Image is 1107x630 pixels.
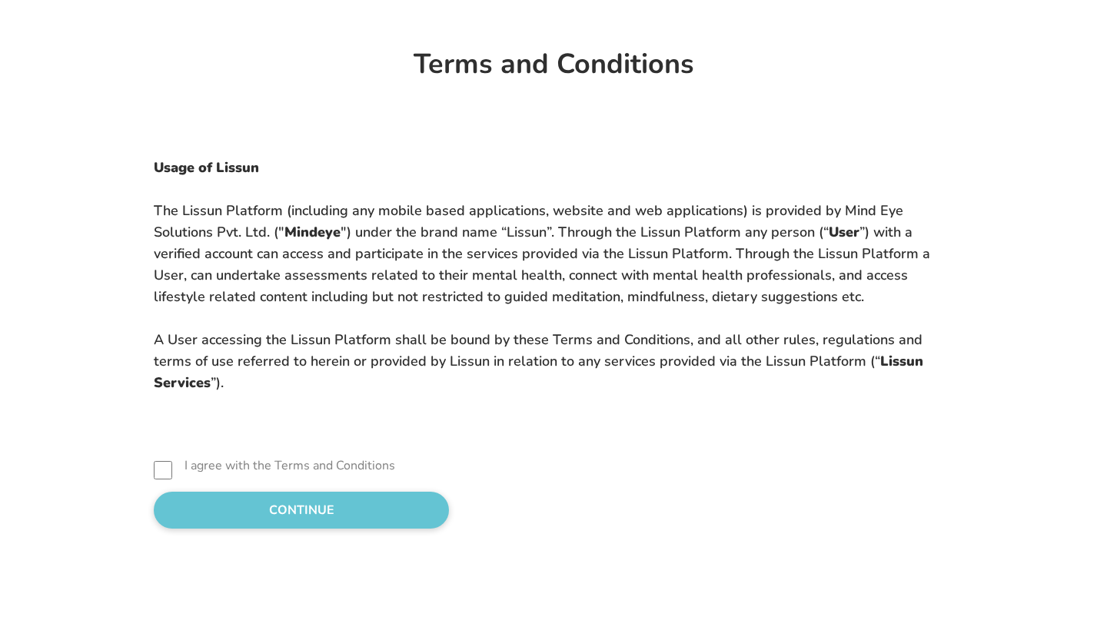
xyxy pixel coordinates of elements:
[154,492,449,529] button: CONTINUE
[284,223,341,241] strong: Mindeye
[154,201,903,241] span: The Lissun Platform (including any mobile based applications, website and web applications) is pr...
[829,223,859,241] strong: User
[211,373,224,392] span: ”).
[154,158,259,177] strong: Usage of Lissun
[341,223,829,241] span: ") under the brand name “Lissun”. Through the Lissun Platform any person (“
[184,456,395,475] label: I agree with the Terms and Conditions
[154,330,922,370] span: A User accessing the Lissun Platform shall be bound by these Terms and Conditions, and all other ...
[414,45,694,83] strong: Terms and Conditions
